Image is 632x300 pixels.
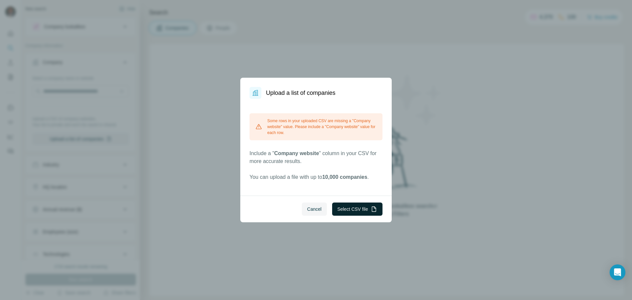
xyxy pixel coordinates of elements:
[332,203,382,216] button: Select CSV file
[322,174,367,180] span: 10,000 companies
[250,173,382,181] p: You can upload a file with up to .
[307,206,322,212] span: Cancel
[250,113,382,140] div: Some rows in your uploaded CSV are missing a "Company website" value. Please include a "Company w...
[302,203,327,216] button: Cancel
[266,88,335,97] h1: Upload a list of companies
[250,150,382,165] p: Include a " " column in your CSV for more accurate results.
[274,150,319,156] span: Company website
[610,264,625,280] div: Open Intercom Messenger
